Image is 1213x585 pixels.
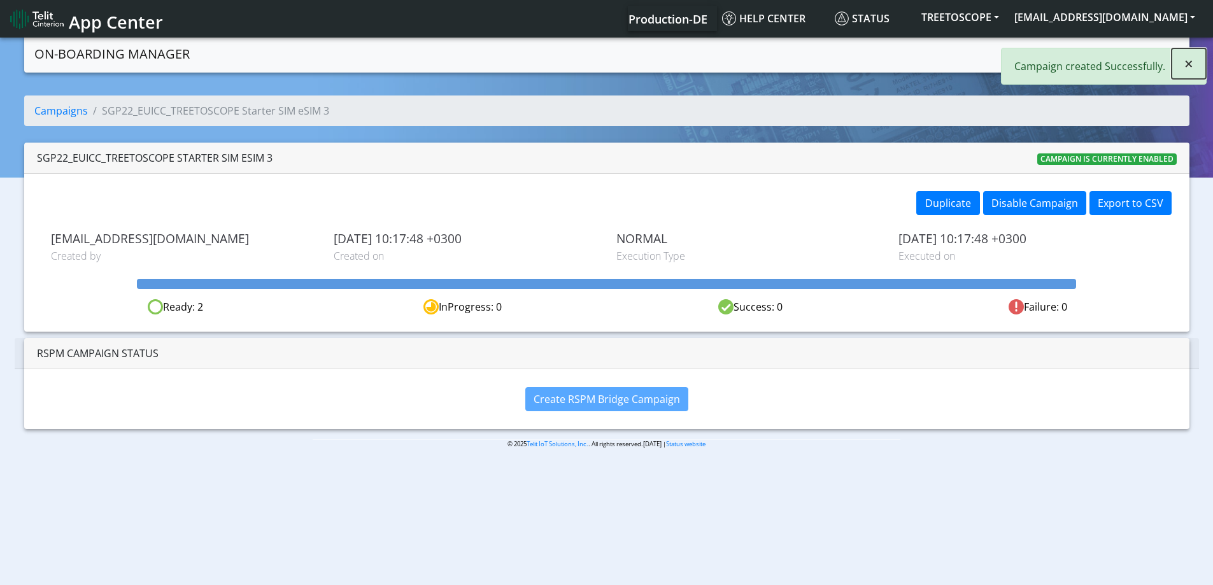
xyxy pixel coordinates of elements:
img: ready.svg [148,299,163,314]
img: fail.svg [1009,299,1024,314]
p: © 2025 . All rights reserved.[DATE] | [313,439,900,449]
span: NORMAL [616,231,880,246]
a: Status [830,6,914,31]
span: Production-DE [628,11,707,27]
span: Status [835,11,890,25]
li: SGP22_EUICC_TREETOSCOPE Starter SIM eSIM 3 [88,103,329,118]
a: Create campaign [1078,40,1179,66]
a: Campaigns [34,104,88,118]
span: × [1184,53,1193,74]
div: SGP22_EUICC_TREETOSCOPE Starter SIM eSIM 3 [37,150,273,166]
button: Create RSPM Bridge Campaign [525,387,688,411]
button: Disable Campaign [983,191,1086,215]
span: [DATE] 10:17:48 +0300 [334,231,597,246]
button: [EMAIL_ADDRESS][DOMAIN_NAME] [1007,6,1203,29]
span: Campaign is currently enabled [1037,153,1177,165]
div: InProgress: 0 [319,299,606,315]
span: Create RSPM Bridge Campaign [534,392,680,406]
a: On-Boarding Manager [34,41,190,67]
button: TREETOSCOPE [914,6,1007,29]
span: RSPM Campaign Status [37,346,159,360]
a: Telit IoT Solutions, Inc. [527,440,588,448]
img: knowledge.svg [722,11,736,25]
button: Close [1172,48,1206,79]
button: Duplicate [916,191,980,215]
a: Status website [666,440,706,448]
nav: breadcrumb [24,95,1189,136]
p: Campaign created Successfully. [1014,59,1165,74]
a: Help center [717,6,830,31]
img: logo-telit-cinterion-gw-new.png [10,9,64,29]
span: Created on [334,248,597,264]
span: Executed on [898,248,1162,264]
img: success.svg [718,299,734,314]
a: Campaigns [1010,40,1078,66]
span: [EMAIL_ADDRESS][DOMAIN_NAME] [51,231,315,246]
a: App Center [10,5,161,32]
span: Created by [51,248,315,264]
div: Failure: 0 [894,299,1181,315]
a: Your current platform instance [628,6,707,31]
span: Help center [722,11,805,25]
div: Success: 0 [607,299,894,315]
span: Execution Type [616,248,880,264]
div: Ready: 2 [32,299,319,315]
span: App Center [69,10,163,34]
button: Export to CSV [1089,191,1172,215]
img: status.svg [835,11,849,25]
span: [DATE] 10:17:48 +0300 [898,231,1162,246]
img: in-progress.svg [423,299,439,314]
